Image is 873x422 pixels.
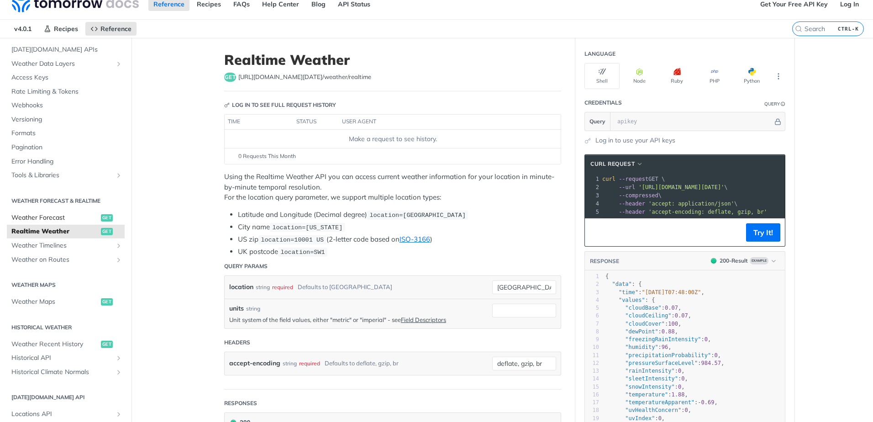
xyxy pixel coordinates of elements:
span: Weather Data Layers [11,59,113,69]
span: Tools & Libraries [11,171,113,180]
button: Show subpages for Tools & Libraries [115,172,122,179]
div: 4 [585,200,600,208]
div: Defaults to [GEOGRAPHIC_DATA] [298,280,392,294]
span: : , [605,375,688,382]
span: "precipitationProbability" [625,352,711,359]
span: Query [589,117,605,126]
div: 200 - Result [720,257,748,265]
div: QueryInformation [764,100,785,107]
span: : , [605,336,711,343]
span: : , [605,321,681,327]
button: Show subpages for Historical API [115,354,122,362]
span: 0 [678,368,681,374]
button: PHP [697,63,732,89]
span: \ [602,200,737,207]
span: "snowIntensity" [625,384,674,390]
span: 984.57 [701,360,721,366]
a: Access Keys [7,71,125,84]
span: Weather Recent History [11,340,99,349]
a: Historical APIShow subpages for Historical API [7,351,125,365]
span: "data" [612,281,631,287]
div: Headers [224,338,250,347]
button: RESPONSE [589,257,620,266]
span: "cloudCover" [625,321,665,327]
label: units [229,304,244,313]
div: string [283,357,297,370]
span: https://api.tomorrow.io/v4/weather/realtime [238,73,371,82]
div: 1 [585,273,599,280]
p: Unit system of the field values, either "metric" or "imperial" - see [229,316,488,324]
button: cURL Request [587,159,647,169]
a: Error Handling [7,155,125,169]
span: : , [605,415,665,422]
span: 'accept-encoding: deflate, gzip, br' [648,209,767,215]
span: Error Handling [11,157,122,166]
div: 5 [585,304,599,312]
button: Show subpages for Historical Climate Normals [115,369,122,376]
button: Hide [773,117,783,126]
span: : , [605,328,678,335]
a: Locations APIShow subpages for Locations API [7,407,125,421]
th: time [225,115,293,129]
span: Rate Limiting & Tokens [11,87,122,96]
span: Historical Climate Normals [11,368,113,377]
span: --url [619,184,635,190]
div: string [246,305,260,313]
span: 96 [662,344,668,350]
span: '[URL][DOMAIN_NAME][DATE]' [638,184,724,190]
span: "[DATE]T07:48:00Z" [642,289,701,295]
svg: Key [224,102,230,108]
a: Rate Limiting & Tokens [7,85,125,99]
h2: Weather Maps [7,281,125,289]
div: string [256,280,270,294]
button: Show subpages for Weather Timelines [115,242,122,249]
span: Realtime Weather [11,227,99,236]
span: "uvHealthConcern" [625,407,681,413]
span: cURL Request [590,160,635,168]
div: 2 [585,280,599,288]
span: Reference [100,25,131,33]
div: 3 [585,289,599,296]
label: accept-encoding [229,357,280,370]
button: Try It! [746,223,780,242]
a: Field Descriptors [401,316,446,323]
span: 0 [714,352,717,359]
p: Using the Realtime Weather API you can access current weather information for your location in mi... [224,172,561,203]
span: : , [605,407,691,413]
a: Recipes [39,22,83,36]
div: 16 [585,391,599,399]
div: 18 [585,406,599,414]
span: Locations API [11,410,113,419]
button: Ruby [659,63,694,89]
button: Shell [584,63,620,89]
span: - [698,399,701,406]
a: Weather Data LayersShow subpages for Weather Data Layers [7,57,125,71]
span: --request [619,176,648,182]
button: More Languages [772,69,785,83]
span: "temperature" [625,391,668,398]
a: Log in to use your API keys [595,136,675,145]
span: : { [605,281,642,287]
span: 0 [705,336,708,343]
svg: Search [795,25,802,32]
a: Formats [7,127,125,140]
th: status [293,115,339,129]
div: Defaults to deflate, gzip, br [325,357,399,370]
span: get [101,228,113,235]
span: curl [602,176,615,182]
div: Responses [224,399,257,407]
a: Weather on RoutesShow subpages for Weather on Routes [7,253,125,267]
span: Weather Timelines [11,241,113,250]
button: Show subpages for Locations API [115,411,122,418]
span: Webhooks [11,101,122,110]
span: 200 [711,258,716,264]
span: : , [605,399,718,406]
span: "rainIntensity" [625,368,674,374]
span: "pressureSurfaceLevel" [625,360,698,366]
button: Node [622,63,657,89]
div: 4 [585,296,599,304]
div: 7 [585,320,599,328]
div: 14 [585,375,599,383]
a: Tools & LibrariesShow subpages for Tools & Libraries [7,169,125,182]
button: Copy to clipboard [589,226,602,239]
